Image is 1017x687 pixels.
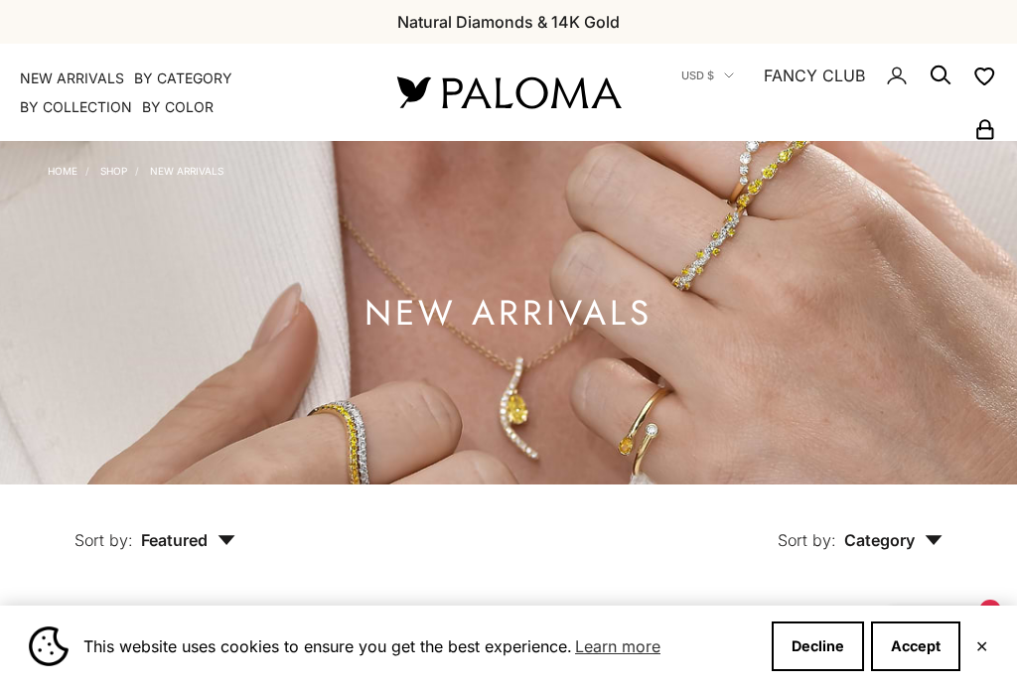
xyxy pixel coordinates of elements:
[48,165,77,177] a: Home
[844,530,943,550] span: Category
[397,9,620,35] p: Natural Diamonds & 14K Gold
[29,484,281,568] button: Sort by: Featured
[74,530,133,550] span: Sort by:
[48,161,223,177] nav: Breadcrumb
[667,44,997,141] nav: Secondary navigation
[772,621,864,671] button: Decline
[100,165,127,177] a: Shop
[975,640,988,652] button: Close
[141,530,235,550] span: Featured
[29,626,69,666] img: Cookie banner
[572,631,663,661] a: Learn more
[20,97,132,117] summary: By Collection
[764,63,865,88] a: FANCY CLUB
[778,530,836,550] span: Sort by:
[681,67,714,84] span: USD $
[681,67,734,84] button: USD $
[150,165,223,177] a: NEW ARRIVALS
[20,69,124,88] a: NEW ARRIVALS
[871,621,960,671] button: Accept
[20,69,350,117] nav: Primary navigation
[732,484,988,568] button: Sort by: Category
[142,97,214,117] summary: By Color
[134,69,232,88] summary: By Category
[364,301,653,326] h1: NEW ARRIVALS
[83,631,756,661] span: This website uses cookies to ensure you get the best experience.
